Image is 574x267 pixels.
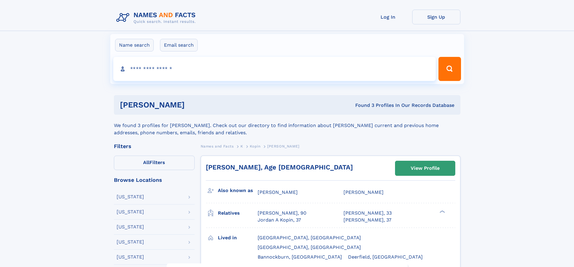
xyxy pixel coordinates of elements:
[117,210,144,214] div: [US_STATE]
[218,208,258,218] h3: Relatives
[113,57,436,81] input: search input
[117,225,144,229] div: [US_STATE]
[218,185,258,196] h3: Also known as
[348,254,423,260] span: Deerfield, [GEOGRAPHIC_DATA]
[117,194,144,199] div: [US_STATE]
[438,57,461,81] button: Search Button
[250,144,260,148] span: Kopin
[258,254,342,260] span: Bannockburn, [GEOGRAPHIC_DATA]
[218,233,258,243] h3: Lived in
[201,142,234,150] a: Names and Facts
[115,39,154,51] label: Name search
[114,144,195,149] div: Filters
[343,217,391,223] a: [PERSON_NAME], 37
[114,10,201,26] img: Logo Names and Facts
[438,210,445,214] div: ❯
[343,189,384,195] span: [PERSON_NAME]
[250,142,260,150] a: Kopin
[267,144,300,148] span: [PERSON_NAME]
[117,255,144,259] div: [US_STATE]
[143,160,149,165] span: All
[117,240,144,244] div: [US_STATE]
[160,39,198,51] label: Email search
[240,144,243,148] span: K
[258,210,306,216] a: [PERSON_NAME], 90
[395,161,455,175] a: View Profile
[114,156,195,170] label: Filters
[114,177,195,183] div: Browse Locations
[343,210,392,216] a: [PERSON_NAME], 33
[258,235,361,241] span: [GEOGRAPHIC_DATA], [GEOGRAPHIC_DATA]
[114,115,460,136] div: We found 3 profiles for [PERSON_NAME]. Check out our directory to find information about [PERSON_...
[364,10,412,24] a: Log In
[206,163,353,171] a: [PERSON_NAME], Age [DEMOGRAPHIC_DATA]
[411,161,440,175] div: View Profile
[258,189,298,195] span: [PERSON_NAME]
[412,10,460,24] a: Sign Up
[270,102,454,109] div: Found 3 Profiles In Our Records Database
[258,217,301,223] a: Jordan A Kopin, 37
[240,142,243,150] a: K
[258,244,361,250] span: [GEOGRAPHIC_DATA], [GEOGRAPHIC_DATA]
[120,101,270,109] h1: [PERSON_NAME]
